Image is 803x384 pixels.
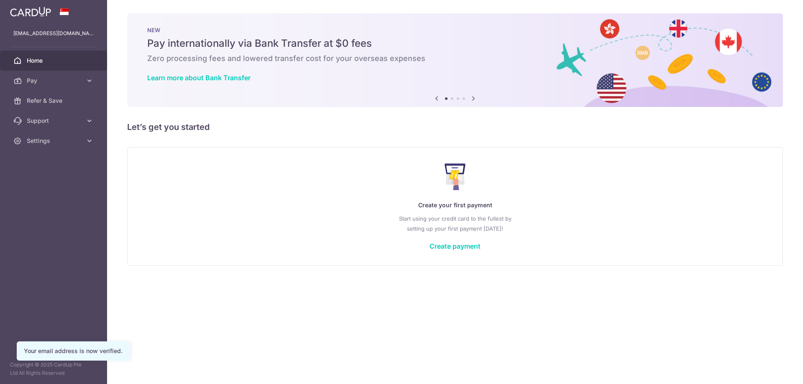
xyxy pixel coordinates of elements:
h5: Pay internationally via Bank Transfer at $0 fees [147,37,763,50]
iframe: Opens a widget where you can find more information [749,359,795,380]
p: Start using your credit card to the fullest by setting up your first payment [DATE]! [144,214,766,234]
span: Home [27,56,82,65]
a: Create payment [430,242,481,250]
img: CardUp [10,7,51,17]
p: NEW [147,27,763,33]
span: Support [27,117,82,125]
a: Learn more about Bank Transfer [147,74,251,82]
div: Your email address is now verified. [24,347,123,355]
p: Create your first payment [144,200,766,210]
p: [EMAIL_ADDRESS][DOMAIN_NAME] [13,29,94,38]
span: Refer & Save [27,97,82,105]
h5: Let’s get you started [127,120,783,134]
h6: Zero processing fees and lowered transfer cost for your overseas expenses [147,53,763,64]
img: Make Payment [445,163,466,190]
img: Bank transfer banner [127,13,783,107]
span: Pay [27,76,82,85]
span: Settings [27,137,82,145]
